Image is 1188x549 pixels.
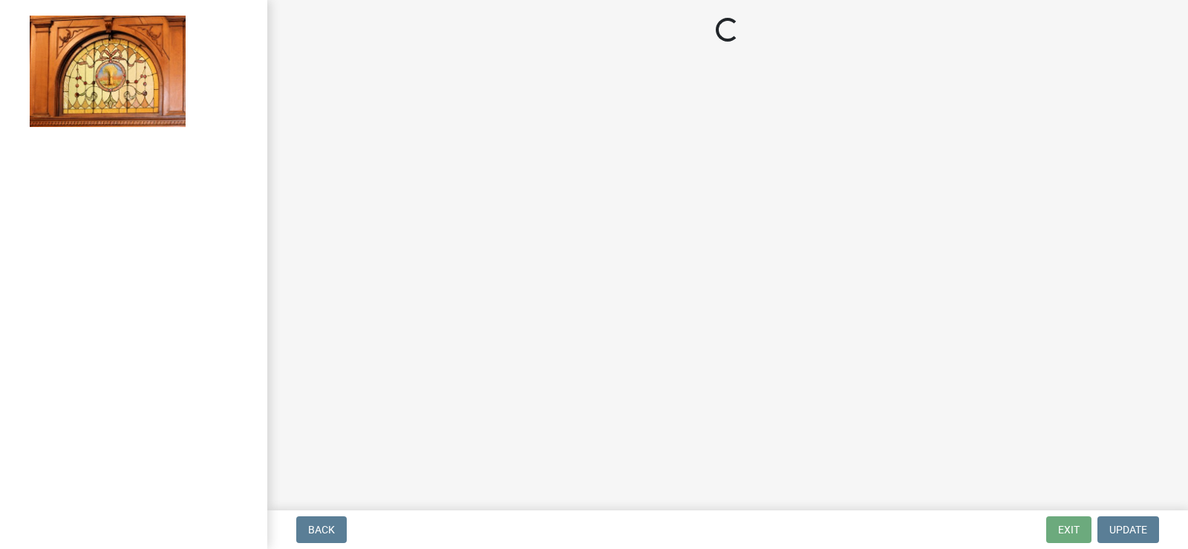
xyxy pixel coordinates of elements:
button: Exit [1046,516,1091,543]
button: Back [296,516,347,543]
span: Update [1109,524,1147,536]
img: Jasper County, Indiana [30,16,186,127]
button: Update [1097,516,1159,543]
span: Back [308,524,335,536]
